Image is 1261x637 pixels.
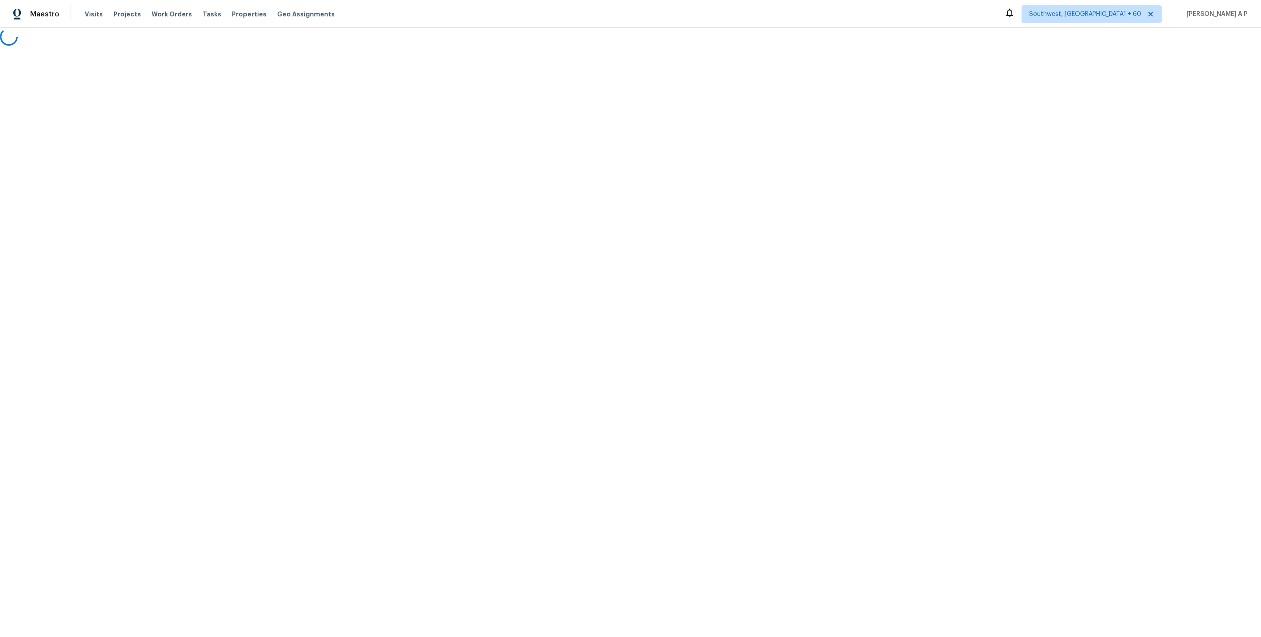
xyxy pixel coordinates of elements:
[152,10,192,19] span: Work Orders
[114,10,141,19] span: Projects
[85,10,103,19] span: Visits
[232,10,266,19] span: Properties
[30,10,59,19] span: Maestro
[203,11,221,17] span: Tasks
[1029,10,1141,19] span: Southwest, [GEOGRAPHIC_DATA] + 60
[1183,10,1248,19] span: [PERSON_NAME] A P
[277,10,335,19] span: Geo Assignments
